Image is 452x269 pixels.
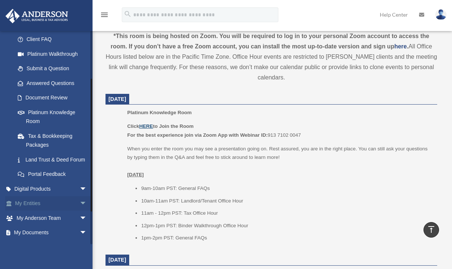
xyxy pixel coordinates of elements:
a: Platinum Knowledge Room [10,105,94,129]
p: When you enter the room you may see a presentation going on. Rest assured, you are in the right p... [127,144,432,179]
i: menu [100,10,109,19]
img: User Pic [435,9,446,20]
strong: *This room is being hosted on Zoom. You will be required to log in to your personal Zoom account ... [111,33,429,50]
a: My Entitiesarrow_drop_down [5,196,98,211]
i: vertical_align_top [427,225,436,234]
u: [DATE] [127,172,144,177]
b: Click to Join the Room [127,123,194,129]
li: 1pm-2pm PST: General FAQs [141,234,432,242]
span: [DATE] [108,257,126,263]
a: menu [100,13,109,19]
a: vertical_align_top [423,222,439,238]
a: HERE [139,123,153,129]
li: 11am - 12pm PST: Tax Office Hour [141,209,432,218]
span: arrow_drop_down [80,181,94,197]
span: [DATE] [108,96,126,102]
li: 10am-11am PST: Landlord/Tenant Office Hour [141,197,432,205]
li: 12pm-1pm PST: Binder Walkthrough Office Hour [141,221,432,230]
a: My Anderson Teamarrow_drop_down [5,211,98,225]
span: Platinum Knowledge Room [127,110,192,115]
a: Platinum Walkthrough [10,47,98,61]
div: All Office Hours listed below are in the Pacific Time Zone. Office Hour events are restricted to ... [106,31,437,83]
a: Online Learningarrow_drop_down [5,240,98,255]
a: here [394,43,407,50]
p: 913 7102 0047 [127,122,432,139]
i: search [124,10,132,18]
span: arrow_drop_down [80,211,94,226]
a: Tax & Bookkeeping Packages [10,129,98,152]
b: For the best experience join via Zoom App with Webinar ID: [127,132,268,138]
strong: . [407,43,408,50]
a: Answered Questions [10,76,98,91]
span: arrow_drop_down [80,240,94,255]
a: My Documentsarrow_drop_down [5,225,98,240]
a: Submit a Question [10,61,98,76]
a: Document Review [10,91,98,105]
span: arrow_drop_down [80,196,94,211]
span: arrow_drop_down [80,225,94,241]
img: Anderson Advisors Platinum Portal [3,9,70,23]
a: Portal Feedback [10,167,98,182]
a: Digital Productsarrow_drop_down [5,181,98,196]
a: Client FAQ [10,32,98,47]
a: Land Trust & Deed Forum [10,152,98,167]
li: 9am-10am PST: General FAQs [141,184,432,193]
